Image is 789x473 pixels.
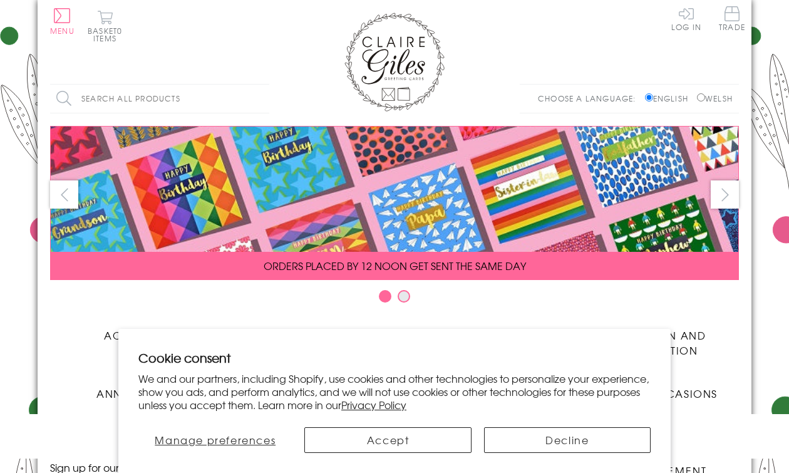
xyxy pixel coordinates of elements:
span: Manage preferences [155,432,276,447]
div: Carousel Pagination [50,289,739,309]
label: English [645,93,694,104]
span: Trade [719,6,745,31]
button: prev [50,180,78,209]
input: Welsh [697,93,705,101]
input: Search all products [50,85,269,113]
span: Anniversary [96,386,176,401]
h2: Cookie consent [138,349,651,366]
span: Birthdays [450,328,510,343]
p: We and our partners, including Shopify, use cookies and other technologies to personalize your ex... [138,372,651,411]
button: Accept [304,427,471,453]
span: ORDERS PLACED BY 12 NOON GET SENT THE SAME DAY [264,258,526,273]
button: next [711,180,739,209]
span: 0 items [93,25,122,44]
p: Choose a language: [538,93,642,104]
a: Anniversary [50,377,222,401]
a: Log In [671,6,701,31]
img: Claire Giles Greetings Cards [344,13,445,112]
span: Menu [50,25,75,36]
a: Academic [50,318,222,343]
label: Welsh [697,93,733,104]
button: Carousel Page 1 (Current Slide) [379,290,391,303]
a: Communion and Confirmation [567,318,739,358]
button: Manage preferences [138,427,292,453]
span: Communion and Confirmation [600,328,706,358]
button: Carousel Page 2 [398,290,410,303]
a: New Releases [222,318,394,343]
span: Academic [104,328,168,343]
button: Menu [50,8,75,34]
button: Basket0 items [88,10,122,42]
a: Birthdays [394,318,567,343]
a: Trade [719,6,745,33]
input: Search [257,85,269,113]
span: New Releases [267,328,349,343]
a: Privacy Policy [341,397,406,412]
input: English [645,93,653,101]
button: Decline [484,427,651,453]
